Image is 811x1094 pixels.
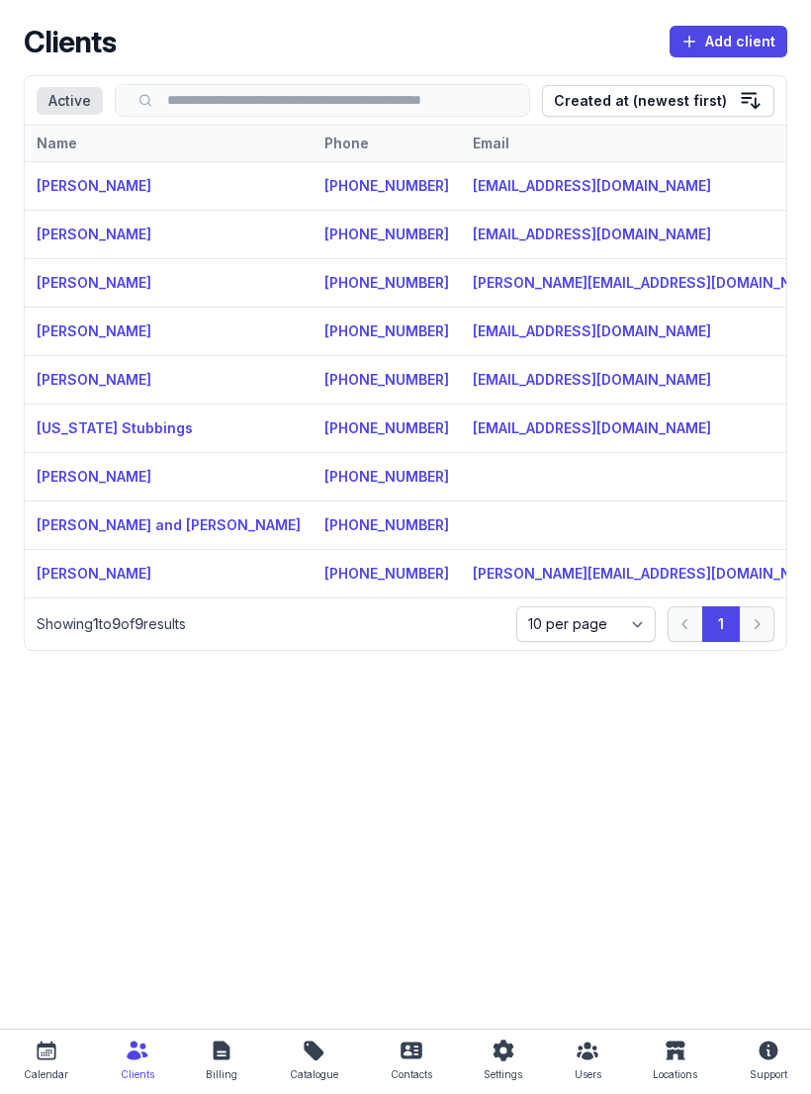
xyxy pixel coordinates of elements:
h2: Clients [24,24,116,59]
a: [US_STATE] Stubbings [37,419,193,436]
span: 9 [135,615,143,632]
div: Billing [206,1062,237,1086]
button: 1 [702,606,740,642]
a: [PERSON_NAME] [37,274,151,291]
div: Catalogue [290,1062,338,1086]
div: Support [750,1062,787,1086]
div: Locations [653,1062,697,1086]
a: [PERSON_NAME] and [PERSON_NAME] [37,516,301,533]
div: Contacts [391,1062,432,1086]
a: [PHONE_NUMBER] [324,322,449,339]
div: Created at (newest first) [554,89,727,113]
a: [PHONE_NUMBER] [324,371,449,388]
a: [EMAIL_ADDRESS][DOMAIN_NAME] [473,177,711,194]
nav: Pagination [668,606,774,642]
nav: Tabs [37,87,103,115]
th: Phone [313,126,461,162]
a: [EMAIL_ADDRESS][DOMAIN_NAME] [473,371,711,388]
a: [EMAIL_ADDRESS][DOMAIN_NAME] [473,322,711,339]
span: Add client [681,30,775,53]
a: [PHONE_NUMBER] [324,226,449,242]
a: [EMAIL_ADDRESS][DOMAIN_NAME] [473,226,711,242]
a: [PHONE_NUMBER] [324,177,449,194]
a: [EMAIL_ADDRESS][DOMAIN_NAME] [473,419,711,436]
div: Users [575,1062,601,1086]
a: [PHONE_NUMBER] [324,516,449,533]
a: [PHONE_NUMBER] [324,274,449,291]
a: [PHONE_NUMBER] [324,468,449,485]
button: Created at (newest first) [542,85,774,117]
a: [PERSON_NAME] [37,322,151,339]
a: [PERSON_NAME] [37,565,151,582]
a: [PHONE_NUMBER] [324,565,449,582]
span: 1 [93,615,99,632]
div: Active [37,87,103,115]
th: Name [25,126,313,162]
a: [PERSON_NAME] [37,226,151,242]
a: [PERSON_NAME] [37,371,151,388]
a: [PERSON_NAME] [37,468,151,485]
div: Clients [121,1062,154,1086]
div: Settings [484,1062,522,1086]
button: Add client [670,26,787,57]
p: Showing to of results [37,614,504,634]
span: 9 [112,615,121,632]
div: Calendar [24,1062,68,1086]
a: [PHONE_NUMBER] [324,419,449,436]
a: [PERSON_NAME] [37,177,151,194]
